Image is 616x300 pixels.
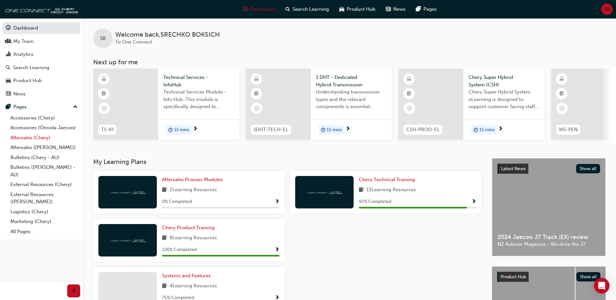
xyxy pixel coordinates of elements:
[102,90,106,98] span: booktick-icon
[168,126,173,134] span: duration-icon
[594,278,610,294] div: Open Intercom Messenger
[162,198,192,206] span: 0 % Completed
[339,5,344,13] span: car-icon
[3,35,80,47] a: My Team
[407,106,412,111] span: learningRecordVerb_NONE-icon
[238,3,280,16] a: guage-iconDashboard
[497,164,600,174] a: Latest NewsShow all
[316,88,387,110] span: Understanding transmission types and the relevant components is essential knowledge required for ...
[13,64,49,71] div: Search Learning
[359,198,391,206] span: 92 % Completed
[110,189,145,195] img: oneconnect
[6,104,11,110] span: pages-icon
[347,6,375,13] span: Product Hub
[246,69,392,140] a: 1DHT-TECH-EL1 DHT - Dedicated Hybrid TransmissionUnderstanding transmission types and the relevan...
[13,38,34,45] div: My Team
[359,176,418,183] a: Chery Technical Training
[243,5,248,13] span: guage-icon
[416,5,421,13] span: pages-icon
[93,158,482,166] h3: My Learning Plans
[293,6,329,13] span: Search Learning
[8,217,80,227] a: Marketing (Chery)
[492,158,606,256] a: Latest NewsShow all2024 Jaecoo J7 Track (EX) reviewNZ Autocar Magazine - We drive the J7.
[3,22,80,34] a: Dashboard
[471,198,476,206] button: Show Progress
[601,4,613,15] button: SB
[559,126,578,133] span: WS-PEN
[100,35,106,42] span: SB
[163,74,234,88] span: Technical Services - InfoHub
[174,126,189,134] span: 15 mins
[359,177,415,182] span: Chery Technical Training
[170,234,217,242] span: 8 Learning Resources
[6,25,11,31] span: guage-icon
[501,274,526,280] span: Product Hub
[254,126,288,133] span: 1DHT-TECH-EL
[162,234,167,242] span: book-icon
[250,6,275,13] span: Dashboard
[275,246,280,254] button: Show Progress
[8,180,80,190] a: External Resources (Chery)
[6,78,11,84] span: car-icon
[398,69,545,140] a: CSH-PROD-ELChery Super Hybrid System (CSH)Chery Super Hybrid System eLearning is designed to supp...
[471,199,476,205] span: Show Progress
[321,126,325,134] span: duration-icon
[423,6,437,13] span: Pages
[280,3,334,16] a: search-iconSearch Learning
[162,272,213,280] a: Systems and Features
[327,126,342,134] span: 15 mins
[576,164,600,173] button: Show all
[469,74,539,88] span: Chery Super Hybrid System (CSH)
[285,5,290,13] span: search-icon
[3,62,80,74] a: Search Learning
[334,3,381,16] a: car-iconProduct Hub
[115,31,220,39] span: Welcome back , SRECHKO BOKSICH
[8,143,80,153] a: Aftersales ([PERSON_NAME])
[501,166,526,171] span: Latest News
[162,282,167,290] span: book-icon
[3,48,80,60] a: Analytics
[162,224,217,231] a: Chery Product Training
[254,75,259,83] span: learningResourceType_ELEARNING-icon
[71,287,76,295] span: prev-icon
[110,237,145,243] img: oneconnect
[6,65,10,71] span: search-icon
[8,153,80,163] a: Bulletins (Chery - AU)
[6,91,11,97] span: news-icon
[170,186,217,194] span: 2 Learning Resources
[13,103,27,111] div: Pages
[8,190,80,207] a: External Resources ([PERSON_NAME])
[93,69,239,140] a: TS-IHTechnical Services - InfoHubTechnical Services Module - Info Hub. This module is specificall...
[8,133,80,143] a: Aftersales (Chery)
[162,273,211,279] span: Systems and Features
[170,282,217,290] span: 4 Learning Resources
[497,272,600,282] a: Product HubShow all
[162,225,215,231] span: Chery Product Training
[359,186,364,194] span: book-icon
[366,186,416,194] span: 13 Learning Resources
[13,51,33,58] div: Analytics
[3,101,80,113] button: Pages
[162,177,223,182] span: Aftersales Process Modules
[8,227,80,237] a: All Pages
[469,88,539,110] span: Chery Super Hybrid System eLearning is designed to support customer facing staff with the underst...
[6,39,11,44] span: people-icon
[8,207,80,217] a: Logistics (Chery)
[275,199,280,205] span: Show Progress
[316,74,387,88] span: 1 DHT - Dedicated Hybrid Transmission
[102,75,106,83] span: learningResourceType_ELEARNING-icon
[8,162,80,180] a: Bulletins ([PERSON_NAME] - AU)
[163,88,234,110] span: Technical Services Module - Info Hub. This module is specifically designed to address the require...
[604,6,610,13] span: SB
[13,90,26,98] div: News
[307,189,342,195] img: oneconnect
[6,52,11,57] span: chart-icon
[8,113,80,123] a: Accessories (Chery)
[386,5,391,13] span: news-icon
[3,3,78,16] img: oneconnect
[559,75,564,83] span: learningResourceType_ELEARNING-icon
[254,106,260,111] span: learningRecordVerb_NONE-icon
[3,75,80,87] a: Product Hub
[473,126,478,134] span: duration-icon
[498,126,503,132] span: next-icon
